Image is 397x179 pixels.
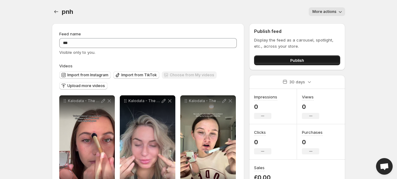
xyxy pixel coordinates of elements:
button: Upload more videos [59,82,107,89]
p: 0 [302,103,319,110]
p: 30 days [289,79,305,85]
button: More actions [309,7,345,16]
h3: Clicks [254,129,266,135]
span: More actions [312,9,336,14]
h3: Sales [254,165,265,171]
button: Import from TikTok [113,71,159,79]
span: pnh [62,8,73,15]
p: Display the feed as a carousel, spotlight, etc., across your store. [254,37,340,49]
button: Import from Instagram [59,71,111,79]
span: Import from Instagram [67,73,108,78]
span: Publish [290,57,304,63]
div: Open chat [376,158,393,175]
h3: Views [302,94,314,100]
p: 0 [254,138,271,146]
p: 0 [254,103,277,110]
button: Publish [254,55,340,65]
p: Kalodata - The Best Tool for TikTok Shop Analytics Insights 45 [128,98,161,103]
span: Feed name [59,31,81,36]
span: Visible only to you. [59,50,95,55]
p: Kalodata - The Best Tool for TikTok Shop Analytics Insights 44 [189,98,221,103]
p: 0 [302,138,323,146]
h2: Publish feed [254,28,340,34]
span: Videos [59,63,73,68]
p: Kalodata - The Best Tool for TikTok Shop Analytics Insights 46 [68,98,100,103]
h3: Purchases [302,129,323,135]
h3: Impressions [254,94,277,100]
span: Import from TikTok [121,73,157,78]
button: Settings [52,7,61,16]
span: Upload more videos [67,83,105,88]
